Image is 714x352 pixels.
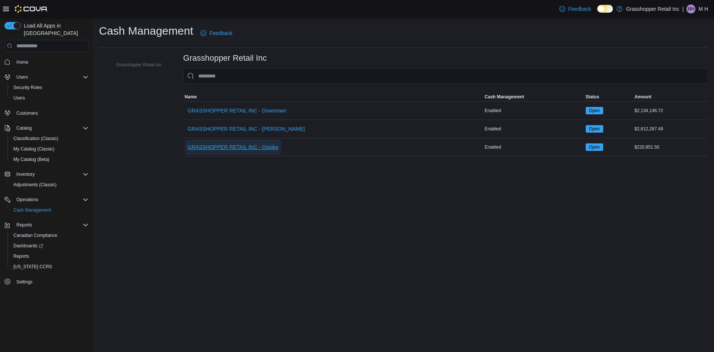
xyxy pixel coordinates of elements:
[13,170,89,179] span: Inventory
[1,56,91,67] button: Home
[633,92,708,101] button: Amount
[99,23,193,38] h1: Cash Management
[13,73,31,82] button: Users
[13,221,35,229] button: Reports
[1,220,91,230] button: Reports
[633,106,708,115] div: $2,134,146.72
[589,126,600,132] span: Open
[1,123,91,133] button: Catalog
[16,59,28,65] span: Home
[483,124,584,133] div: Enabled
[188,107,286,114] span: GRASSHOPPER RETAIL INC - Downtown
[10,231,89,240] span: Canadian Compliance
[209,29,232,37] span: Feedback
[10,93,89,102] span: Users
[15,5,48,13] img: Cova
[10,252,89,261] span: Reports
[1,194,91,205] button: Operations
[586,143,603,151] span: Open
[13,182,57,188] span: Adjustments (Classic)
[10,180,89,189] span: Adjustments (Classic)
[7,82,91,93] button: Security Roles
[13,124,35,133] button: Catalog
[16,171,35,177] span: Inventory
[13,253,29,259] span: Reports
[586,94,599,100] span: Status
[13,58,31,67] a: Home
[13,136,58,142] span: Classification (Classic)
[13,95,25,101] span: Users
[698,4,708,13] p: M H
[586,107,603,114] span: Open
[13,277,89,286] span: Settings
[4,53,89,307] nav: Complex example
[7,205,91,215] button: Cash Management
[13,195,41,204] button: Operations
[589,107,600,114] span: Open
[10,206,54,215] a: Cash Management
[633,124,708,133] div: $2,612,267.49
[183,54,267,63] h3: Grasshopper Retail Inc
[10,241,46,250] a: Dashboards
[485,94,524,100] span: Cash Management
[183,69,708,83] input: This is a search bar. As you type, the results lower in the page will automatically filter.
[10,262,89,271] span: Washington CCRS
[188,125,305,133] span: GRASSHOPPER RETAIL INC - [PERSON_NAME]
[13,232,57,238] span: Canadian Compliance
[13,124,89,133] span: Catalog
[7,261,91,272] button: [US_STATE] CCRS
[13,221,89,229] span: Reports
[10,180,59,189] a: Adjustments (Classic)
[686,4,695,13] div: M H
[13,146,55,152] span: My Catalog (Classic)
[483,106,584,115] div: Enabled
[7,144,91,154] button: My Catalog (Classic)
[7,93,91,103] button: Users
[626,4,679,13] p: Grasshopper Retail Inc
[13,85,42,91] span: Security Roles
[16,222,32,228] span: Reports
[185,94,197,100] span: Name
[7,241,91,251] a: Dashboards
[10,231,60,240] a: Canadian Compliance
[13,57,89,66] span: Home
[13,278,35,286] a: Settings
[10,241,89,250] span: Dashboards
[10,155,52,164] a: My Catalog (Beta)
[116,62,162,68] span: Grasshopper Retail Inc
[7,180,91,190] button: Adjustments (Classic)
[188,143,279,151] span: GRASSHOPPER RETAIL INC - Ospika
[13,73,89,82] span: Users
[185,121,308,136] button: GRASSHOPPER RETAIL INC - [PERSON_NAME]
[13,243,43,249] span: Dashboards
[1,276,91,287] button: Settings
[16,125,32,131] span: Catalog
[197,26,235,41] a: Feedback
[13,108,89,118] span: Customers
[10,83,89,92] span: Security Roles
[568,5,591,13] span: Feedback
[483,92,584,101] button: Cash Management
[16,279,32,285] span: Settings
[7,154,91,165] button: My Catalog (Beta)
[10,134,61,143] a: Classification (Classic)
[183,92,483,101] button: Name
[633,143,708,152] div: $220,851.50
[10,145,89,153] span: My Catalog (Classic)
[7,133,91,144] button: Classification (Classic)
[589,144,600,150] span: Open
[16,197,38,203] span: Operations
[21,22,89,37] span: Load All Apps in [GEOGRAPHIC_DATA]
[13,109,41,118] a: Customers
[106,60,165,69] button: Grasshopper Retail Inc
[597,5,613,13] input: Dark Mode
[483,143,584,152] div: Enabled
[584,92,633,101] button: Status
[16,110,38,116] span: Customers
[10,262,55,271] a: [US_STATE] CCRS
[10,93,28,102] a: Users
[185,140,282,155] button: GRASSHOPPER RETAIL INC - Ospika
[1,108,91,118] button: Customers
[13,156,49,162] span: My Catalog (Beta)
